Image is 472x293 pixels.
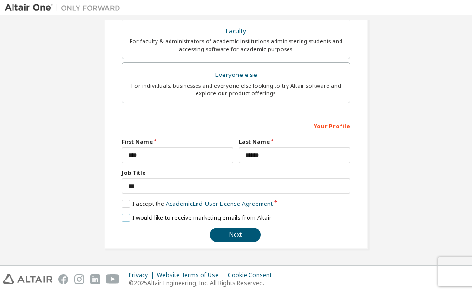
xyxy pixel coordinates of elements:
div: Privacy [129,271,157,279]
img: linkedin.svg [90,274,100,284]
label: Job Title [122,169,350,177]
img: altair_logo.svg [3,274,52,284]
div: Everyone else [128,68,344,82]
div: For individuals, businesses and everyone else looking to try Altair software and explore our prod... [128,82,344,97]
div: Faculty [128,25,344,38]
button: Next [210,228,261,242]
div: Website Terms of Use [157,271,228,279]
img: facebook.svg [58,274,68,284]
div: Your Profile [122,118,350,133]
p: © 2025 Altair Engineering, Inc. All Rights Reserved. [129,279,277,287]
label: First Name [122,138,233,146]
label: I accept the [122,200,273,208]
div: Cookie Consent [228,271,277,279]
a: Academic End-User License Agreement [166,200,273,208]
img: instagram.svg [74,274,84,284]
img: Altair One [5,3,125,13]
img: youtube.svg [106,274,120,284]
label: Last Name [239,138,350,146]
div: For faculty & administrators of academic institutions administering students and accessing softwa... [128,38,344,53]
label: I would like to receive marketing emails from Altair [122,214,272,222]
